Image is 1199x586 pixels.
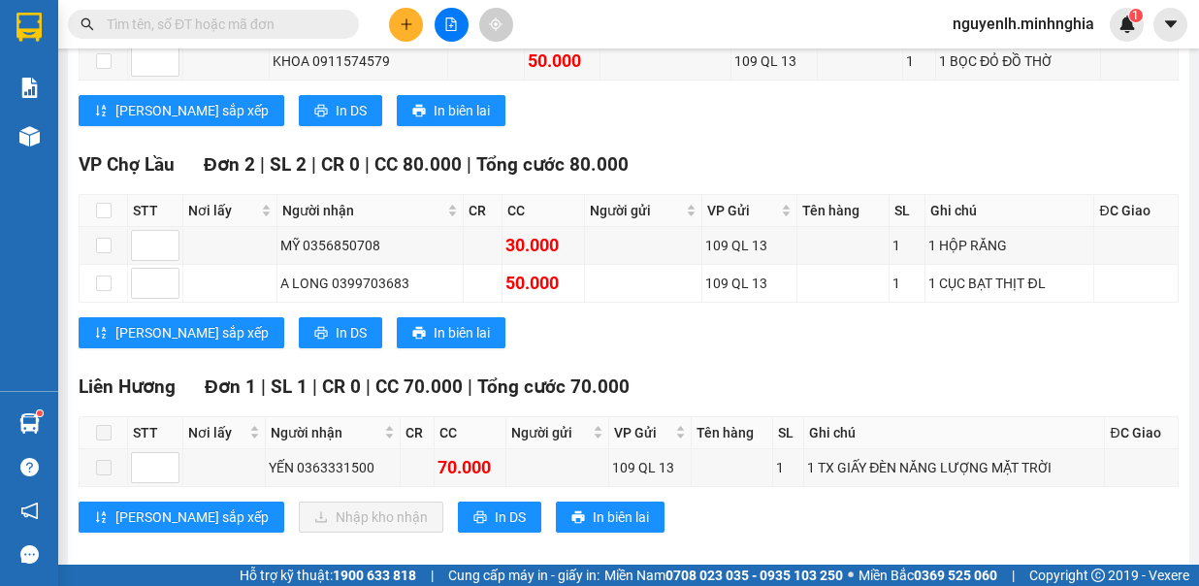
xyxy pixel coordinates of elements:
[94,104,108,119] span: sort-ascending
[314,104,328,119] span: printer
[848,571,854,579] span: ⚪️
[107,14,336,35] input: Tìm tên, số ĐT hoặc mã đơn
[928,273,1090,294] div: 1 CỤC BẠT THỊT ĐL
[890,195,925,227] th: SL
[79,153,175,176] span: VP Chợ Lầu
[261,375,266,398] span: |
[280,273,460,294] div: A LONG 0399703683
[270,153,307,176] span: SL 2
[273,50,444,72] div: KHOA 0911574579
[314,326,328,342] span: printer
[528,48,597,75] div: 50.000
[401,417,435,449] th: CR
[271,375,308,398] span: SL 1
[311,153,316,176] span: |
[859,565,997,586] span: Miền Bắc
[479,8,513,42] button: aim
[609,449,692,487] td: 109 QL 13
[665,568,843,583] strong: 0708 023 035 - 0935 103 250
[269,457,397,478] div: YẾN 0363331500
[374,153,462,176] span: CC 80.000
[434,100,490,121] span: In biên lai
[511,422,590,443] span: Người gửi
[437,454,502,481] div: 70.000
[614,422,671,443] span: VP Gửi
[590,200,683,221] span: Người gửi
[502,195,585,227] th: CC
[312,375,317,398] span: |
[604,565,843,586] span: Miền Nam
[412,326,426,342] span: printer
[412,104,426,119] span: printer
[776,457,800,478] div: 1
[240,565,416,586] span: Hỗ trợ kỹ thuật:
[37,410,43,416] sup: 1
[205,375,256,398] span: Đơn 1
[734,50,814,72] div: 109 QL 13
[299,317,382,348] button: printerIn DS
[336,322,367,343] span: In DS
[477,375,630,398] span: Tổng cước 70.000
[468,375,472,398] span: |
[79,317,284,348] button: sort-ascending[PERSON_NAME] sắp xếp
[188,200,257,221] span: Nơi lấy
[937,12,1110,36] span: nguyenlh.minhnghia
[505,270,581,297] div: 50.000
[94,326,108,342] span: sort-ascending
[707,200,776,221] span: VP Gửi
[705,273,793,294] div: 109 QL 13
[435,8,469,42] button: file-add
[188,422,245,443] span: Nơi lấy
[593,506,649,528] span: In biên lai
[322,375,361,398] span: CR 0
[1105,417,1179,449] th: ĐC Giao
[467,153,471,176] span: |
[81,17,94,31] span: search
[365,153,370,176] span: |
[464,195,502,227] th: CR
[906,50,932,72] div: 1
[692,417,773,449] th: Tên hàng
[79,375,176,398] span: Liên Hương
[19,126,40,146] img: warehouse-icon
[128,417,183,449] th: STT
[914,568,997,583] strong: 0369 525 060
[260,153,265,176] span: |
[928,235,1090,256] div: 1 HỘP RĂNG
[400,17,413,31] span: plus
[804,417,1105,449] th: Ghi chú
[435,417,506,449] th: CC
[1132,9,1139,22] span: 1
[389,8,423,42] button: plus
[115,322,269,343] span: [PERSON_NAME] sắp xếp
[1091,569,1105,582] span: copyright
[375,375,463,398] span: CC 70.000
[20,458,39,476] span: question-circle
[939,50,1097,72] div: 1 BỌC ĐỎ ĐỒ THỜ
[495,506,526,528] span: In DS
[1129,9,1143,22] sup: 1
[731,43,818,81] td: 109 QL 13
[94,510,108,526] span: sort-ascending
[458,502,541,533] button: printerIn DS
[128,195,183,227] th: STT
[892,235,922,256] div: 1
[1118,16,1136,33] img: icon-new-feature
[333,568,416,583] strong: 1900 633 818
[1153,8,1187,42] button: caret-down
[807,457,1101,478] div: 1 TX GIẤY ĐÈN NĂNG LƯỢNG MẶT TRỜI
[1012,565,1015,586] span: |
[1162,16,1180,33] span: caret-down
[271,422,380,443] span: Người nhận
[556,502,664,533] button: printerIn biên lai
[702,227,796,265] td: 109 QL 13
[299,95,382,126] button: printerIn DS
[612,457,688,478] div: 109 QL 13
[476,153,629,176] span: Tổng cước 80.000
[444,17,458,31] span: file-add
[20,502,39,520] span: notification
[571,510,585,526] span: printer
[336,100,367,121] span: In DS
[473,510,487,526] span: printer
[115,100,269,121] span: [PERSON_NAME] sắp xếp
